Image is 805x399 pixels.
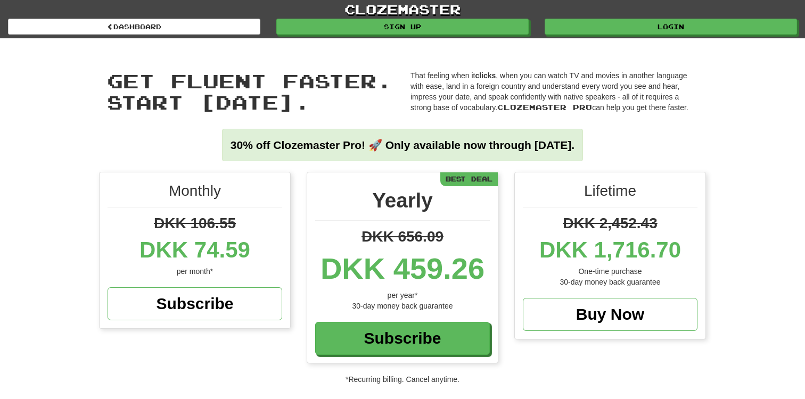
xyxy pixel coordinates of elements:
span: Get fluent faster. Start [DATE]. [107,69,392,113]
span: DKK 2,452.43 [563,215,657,231]
span: DKK 106.55 [154,215,236,231]
div: Lifetime [523,180,697,207]
a: Subscribe [315,322,490,355]
a: Subscribe [108,287,282,320]
div: per month* [108,266,282,277]
a: Dashboard [8,19,260,35]
p: That feeling when it , when you can watch TV and movies in another language with ease, land in a ... [410,70,698,113]
span: Clozemaster Pro [497,103,592,112]
strong: clicks [475,71,496,80]
div: 30-day money back guarantee [315,301,490,311]
a: Sign up [276,19,529,35]
a: Buy Now [523,298,697,331]
div: Yearly [315,186,490,221]
div: per year* [315,290,490,301]
div: Best Deal [440,172,498,186]
div: DKK 459.26 [315,247,490,290]
strong: 30% off Clozemaster Pro! 🚀 Only available now through [DATE]. [231,139,574,151]
div: DKK 74.59 [108,234,282,266]
span: DKK 656.09 [362,228,443,245]
div: DKK 1,716.70 [523,234,697,266]
div: One-time purchase [523,266,697,277]
div: Monthly [108,180,282,207]
div: 30-day money back guarantee [523,277,697,287]
a: Login [545,19,797,35]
